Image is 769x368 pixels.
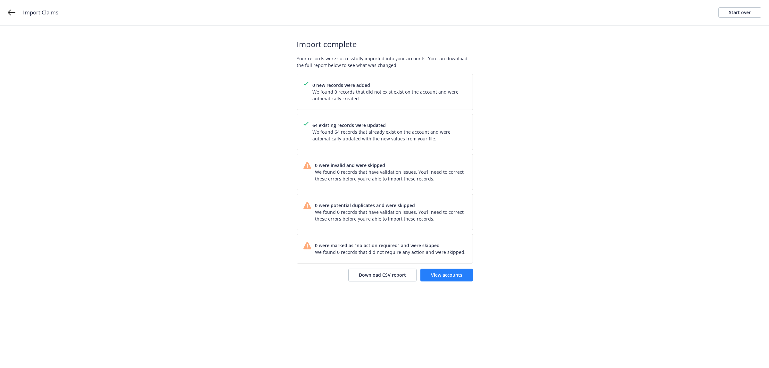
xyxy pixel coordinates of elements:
[315,202,466,209] span: 0 were potential duplicates and were skipped
[312,82,466,88] span: 0 new records were added
[718,7,761,18] a: Start over
[315,249,466,255] span: We found 0 records that did not require any action and were skipped.
[729,8,751,17] div: Start over
[297,38,473,50] span: Import complete
[315,209,466,222] span: We found 0 records that have validation issues. You’ll need to correct these errors before you’re...
[312,129,466,142] span: We found 64 records that already exist on the account and were automatically updated with the new...
[348,269,417,281] button: Download CSV report
[315,169,466,182] span: We found 0 records that have validation issues. You’ll need to correct these errors before you’re...
[312,88,466,102] span: We found 0 records that did not exist exist on the account and were automatically created.
[315,162,466,169] span: 0 were invalid and were skipped
[315,242,466,249] span: 0 were marked as "no action required" and were skipped
[297,55,473,69] span: Your records were successfully imported into your accounts. You can download the full report belo...
[312,122,466,129] span: 64 existing records were updated
[359,272,406,278] span: Download CSV report
[23,8,58,17] span: Import Claims
[420,269,473,281] a: View accounts
[431,272,462,278] span: View accounts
